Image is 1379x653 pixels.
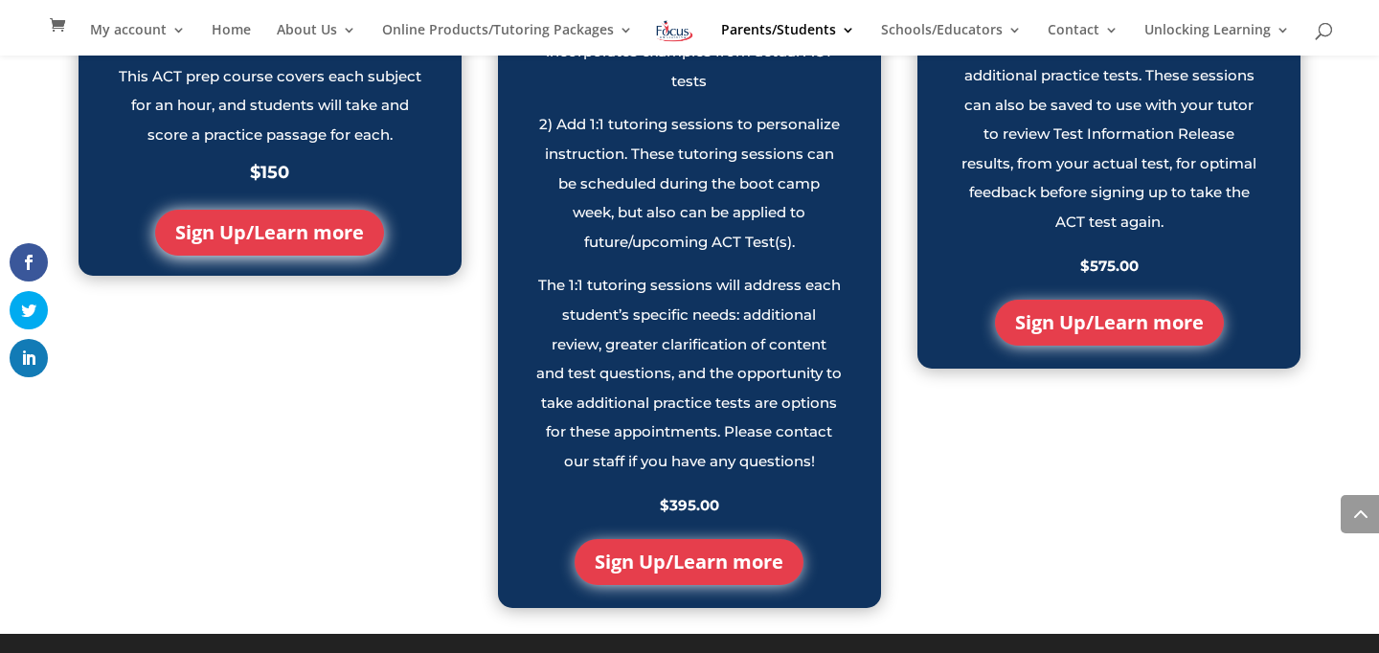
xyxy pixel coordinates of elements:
[155,210,384,256] a: Sign Up/Learn more
[1144,23,1290,56] a: Unlocking Learning
[536,271,843,490] p: The 1:1 tutoring sessions will address each student’s specific needs: additional review, greater ...
[90,23,186,56] a: My account
[881,23,1022,56] a: Schools/Educators
[536,110,843,271] p: 2) Add 1:1 tutoring sessions to personalize instruction. These tutoring sessions can be scheduled...
[277,23,356,56] a: About Us
[1048,23,1119,56] a: Contact
[117,62,423,165] p: This ACT prep course covers each subject for an hour, and students will take and score a practice...
[660,496,719,514] strong: $395.00
[995,300,1224,346] a: Sign Up/Learn more
[1080,257,1139,275] strong: $575.00
[654,17,694,45] img: Focus on Learning
[382,23,633,56] a: Online Products/Tutoring Packages
[575,539,803,585] a: Sign Up/Learn more
[250,162,289,183] strong: $150
[721,23,855,56] a: Parents/Students
[212,23,251,56] a: Home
